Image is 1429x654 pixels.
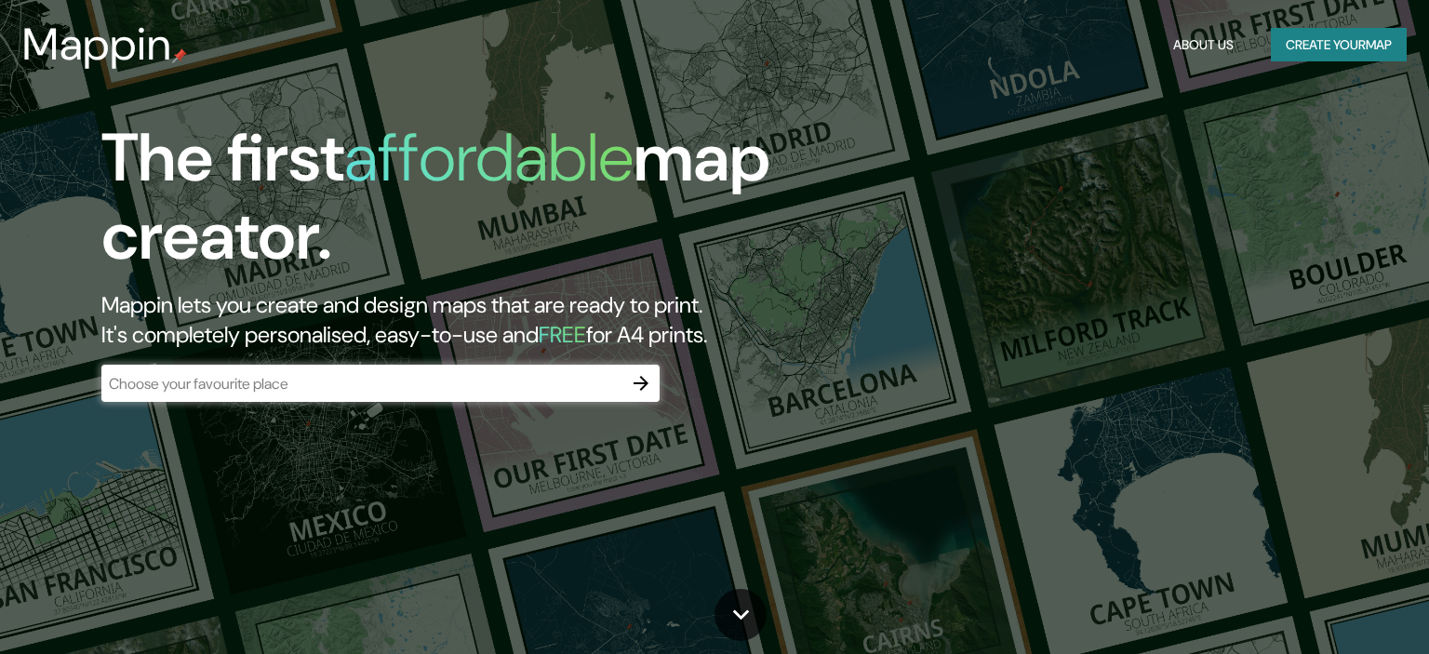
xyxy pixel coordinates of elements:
input: Choose your favourite place [101,373,622,394]
iframe: Help widget launcher [1263,581,1409,634]
button: Create yourmap [1271,28,1407,62]
h3: Mappin [22,19,172,71]
h2: Mappin lets you create and design maps that are ready to print. It's completely personalised, eas... [101,290,816,350]
h1: The first map creator. [101,119,816,290]
h1: affordable [344,114,634,201]
img: mappin-pin [172,48,187,63]
h5: FREE [539,320,586,349]
button: About Us [1166,28,1241,62]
